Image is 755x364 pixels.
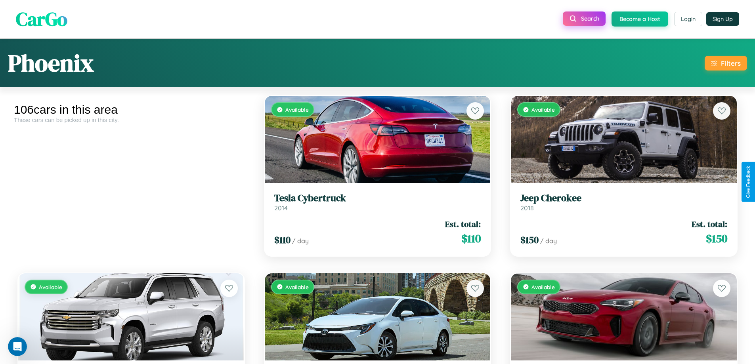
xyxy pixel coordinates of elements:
[274,192,481,212] a: Tesla Cybertruck2014
[292,237,309,245] span: / day
[274,233,291,246] span: $ 110
[706,12,739,26] button: Sign Up
[274,192,481,204] h3: Tesla Cybertruck
[520,192,727,212] a: Jeep Cherokee2018
[520,192,727,204] h3: Jeep Cherokee
[520,204,534,212] span: 2018
[745,166,751,198] div: Give Feedback
[674,12,702,26] button: Login
[16,6,67,32] span: CarGo
[8,47,94,79] h1: Phoenix
[14,103,248,116] div: 106 cars in this area
[274,204,288,212] span: 2014
[692,218,727,230] span: Est. total:
[721,59,741,67] div: Filters
[520,233,539,246] span: $ 150
[531,106,555,113] span: Available
[706,231,727,246] span: $ 150
[705,56,747,71] button: Filters
[285,106,309,113] span: Available
[563,11,606,26] button: Search
[285,284,309,290] span: Available
[39,284,62,290] span: Available
[540,237,557,245] span: / day
[461,231,481,246] span: $ 110
[14,116,248,123] div: These cars can be picked up in this city.
[445,218,481,230] span: Est. total:
[581,15,599,22] span: Search
[8,337,27,356] iframe: Intercom live chat
[612,11,668,27] button: Become a Host
[531,284,555,290] span: Available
